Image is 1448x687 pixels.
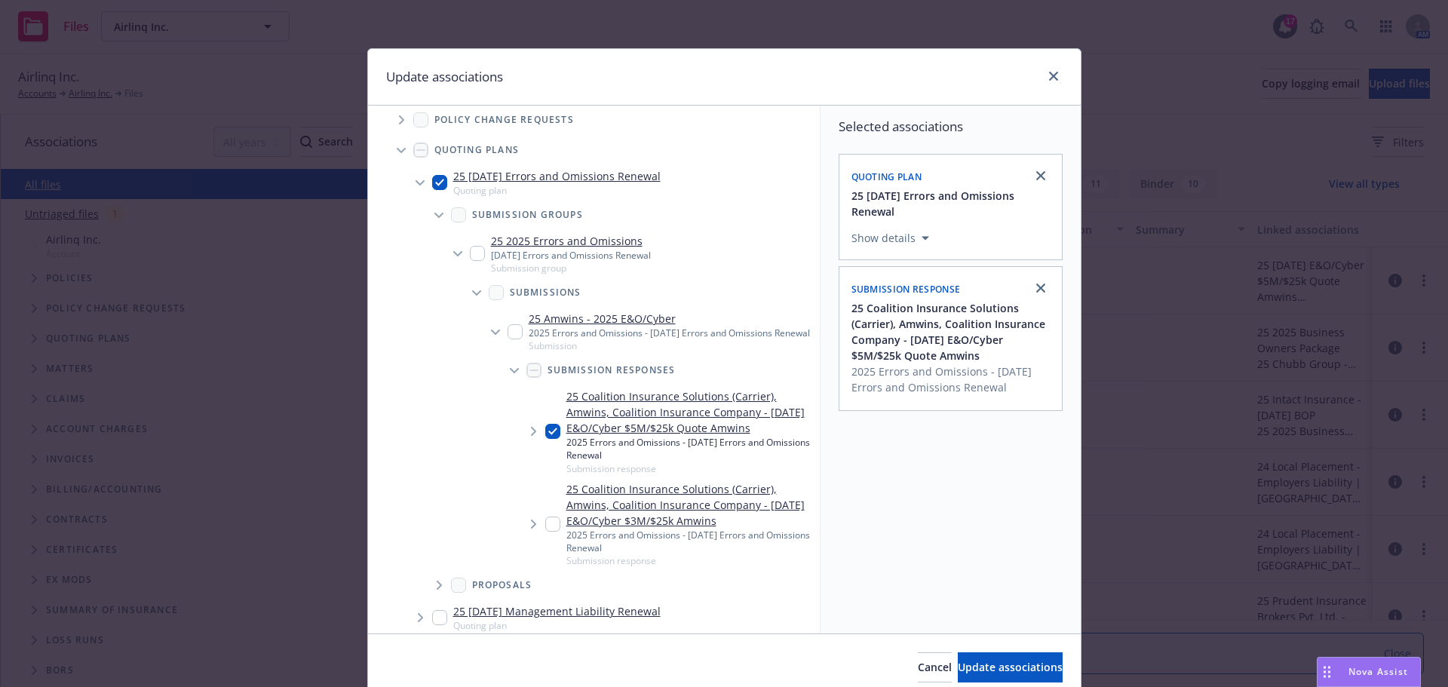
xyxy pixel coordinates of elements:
[491,262,651,274] span: Submission group
[434,146,520,155] span: Quoting plans
[566,529,814,554] div: 2025 Errors and Omissions - [DATE] Errors and Omissions Renewal
[529,311,810,327] a: 25 Amwins - 2025 E&O/Cyber
[1318,658,1336,686] div: Drag to move
[491,249,651,262] div: [DATE] Errors and Omissions Renewal
[529,339,810,352] span: Submission
[566,462,814,475] span: Submission response
[566,436,814,462] div: 2025 Errors and Omissions - [DATE] Errors and Omissions Renewal
[1317,657,1421,687] button: Nova Assist
[529,327,810,339] div: 2025 Errors and Omissions - [DATE] Errors and Omissions Renewal
[453,603,661,619] a: 25 [DATE] Management Liability Renewal
[566,554,814,567] span: Submission response
[851,363,1053,395] span: 2025 Errors and Omissions - [DATE] Errors and Omissions Renewal
[958,652,1063,682] button: Update associations
[918,652,952,682] button: Cancel
[1032,167,1050,185] a: close
[851,188,1053,219] button: 25 [DATE] Errors and Omissions Renewal
[386,67,503,87] h1: Update associations
[566,481,814,529] a: 25 Coalition Insurance Solutions (Carrier), Amwins, Coalition Insurance Company - [DATE] E&O/Cybe...
[958,660,1063,674] span: Update associations
[453,168,661,184] a: 25 [DATE] Errors and Omissions Renewal
[845,229,935,247] button: Show details
[548,366,676,375] span: Submission responses
[453,619,661,632] span: Quoting plan
[918,660,952,674] span: Cancel
[1045,67,1063,85] a: close
[566,388,814,436] a: 25 Coalition Insurance Solutions (Carrier), Amwins, Coalition Insurance Company - [DATE] E&O/Cybe...
[851,283,961,296] span: Submission response
[472,210,583,219] span: Submission groups
[1032,279,1050,297] a: close
[434,115,574,124] span: Policy change requests
[851,170,922,183] span: Quoting plan
[491,233,651,249] a: 25 2025 Errors and Omissions
[839,118,1063,136] span: Selected associations
[1348,665,1408,678] span: Nova Assist
[851,300,1053,363] button: 25 Coalition Insurance Solutions (Carrier), Amwins, Coalition Insurance Company - [DATE] E&O/Cybe...
[472,581,532,590] span: Proposals
[453,184,661,197] span: Quoting plan
[510,288,581,297] span: Submissions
